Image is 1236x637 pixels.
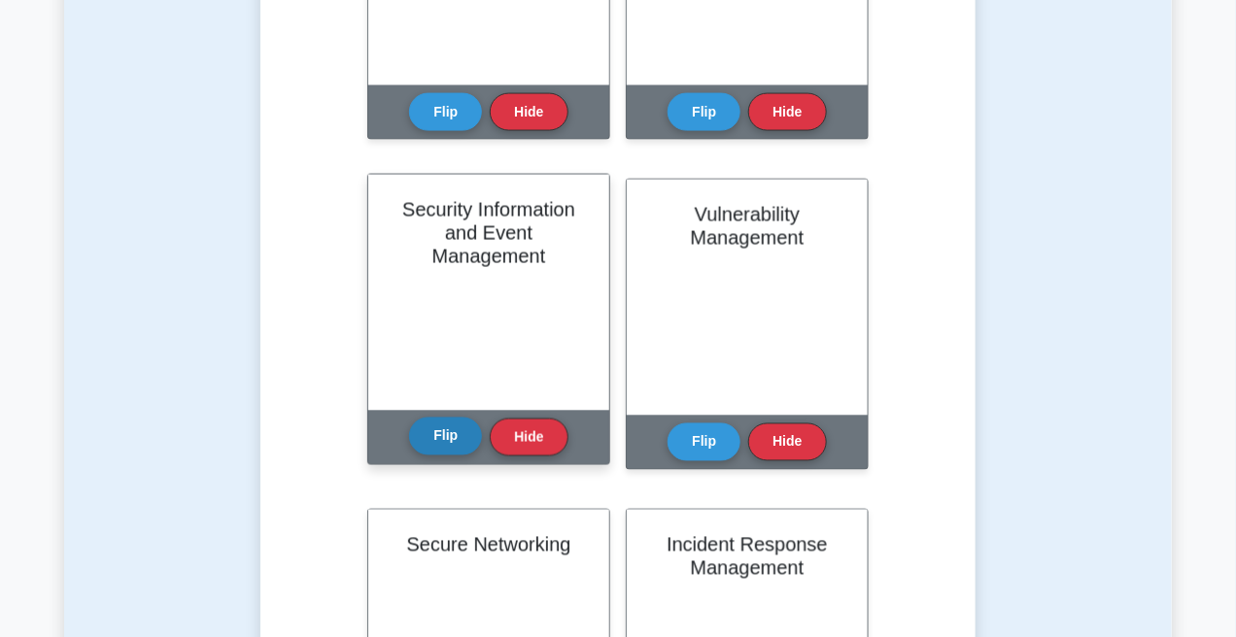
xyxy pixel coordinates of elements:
[668,93,740,131] button: Flip
[409,93,482,131] button: Flip
[748,93,826,131] button: Hide
[392,533,586,556] h2: Secure Networking
[409,418,482,455] button: Flip
[650,203,844,250] h2: Vulnerability Management
[748,423,826,461] button: Hide
[650,533,844,580] h2: Incident Response Management
[490,93,567,131] button: Hide
[490,419,567,456] button: Hide
[668,423,740,461] button: Flip
[392,198,586,268] h2: Security Information and Event Management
